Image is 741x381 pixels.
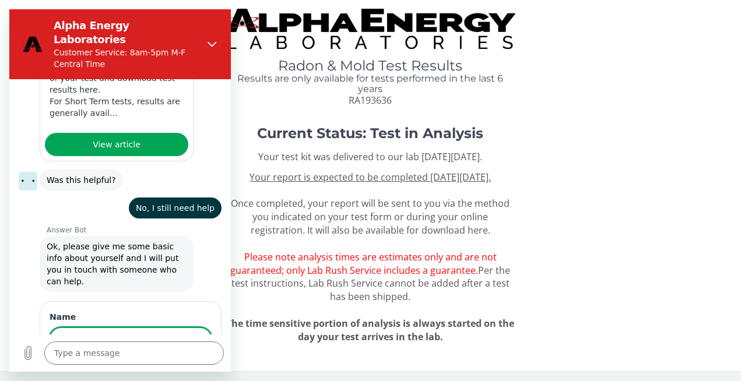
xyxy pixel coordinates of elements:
[226,317,514,343] span: The time sensitive portion of analysis is always started on the day your test arrives in the lab.
[44,37,187,61] p: Customer Service: 8am-5pm M-F Central Time
[191,23,215,47] button: Close
[44,9,187,37] h2: Alpha Energy Laboratories
[226,150,515,164] p: Your test kit was delivered to our lab [DATE][DATE].
[7,332,30,355] button: Upload file
[37,232,172,277] span: Ok, please give me some basic info about yourself and I will put you in touch with someone who ca...
[230,171,510,304] span: Once completed, your report will be sent to you via the method you indicated on your test form or...
[83,128,131,142] span: View article
[349,94,392,107] span: RA193636
[40,51,174,110] p: You can check the current status of your test and download test results here. For Short Term test...
[231,264,511,304] span: Per the test instructions, Lab Rush Service cannot be added after a test has been shipped.
[250,171,491,184] u: Your report is expected to be completed [DATE][DATE].
[36,124,179,147] a: View article: 'How long until my results are ready?'
[37,166,107,175] span: Was this helpful?
[257,125,483,142] strong: Current Status: Test in Analysis
[40,302,202,313] label: Name
[226,73,515,94] h4: Results are only available for tests performed in the last 6 years
[230,251,497,277] span: Please note analysis times are estimates only and are not guaranteed; only Lab Rush Service inclu...
[226,58,515,73] h1: Radon & Mold Test Results
[37,216,222,225] p: Answer Bot
[226,9,515,49] img: TightCrop.jpg
[9,9,231,372] iframe: To enrich screen reader interactions, please activate Accessibility in Grammarly extension settings
[127,194,205,203] span: No, I still need help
